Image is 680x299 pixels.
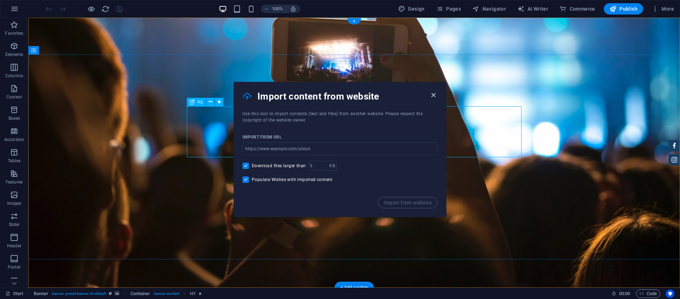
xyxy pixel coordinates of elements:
[5,52,23,57] p: Elements
[329,162,335,169] p: KB
[9,222,20,227] p: Slider
[5,30,23,36] p: Favorites
[652,5,674,12] span: More
[395,3,428,15] div: Design (Ctrl+Alt+Y)
[153,289,179,298] span: . banner-content
[517,5,548,12] span: AI Writer
[7,201,22,206] p: Images
[347,18,361,24] div: +
[308,161,329,171] input: 5
[5,73,23,79] p: Columns
[6,94,22,100] p: Content
[7,243,21,249] p: Header
[130,289,150,298] span: Click to select. Double-click to edit
[243,142,437,155] input: https://www.example.com/about
[199,292,202,295] i: Element contains an animation
[433,3,464,15] button: Pages (Ctrl+Alt+S)
[197,100,203,104] span: H1
[252,177,333,182] span: Populate Wishes with imported content
[609,5,637,12] span: Publish
[6,289,23,298] a: Click to cancel selection. Double-click to open Pages
[472,5,506,12] span: Navigator
[624,291,625,296] span: :
[290,6,296,12] i: On resize automatically adjust zoom level to fit chosen device.
[109,292,112,295] i: This element is a customizable preset
[398,5,425,12] span: Design
[34,289,49,298] span: Click to select. Double-click to edit
[619,289,630,298] span: 00 00
[436,5,461,12] span: Pages
[115,292,119,295] i: This element contains a background
[4,137,24,142] p: Accordion
[639,289,657,298] span: Code
[335,282,374,294] div: + Add section
[34,289,202,298] nav: breadcrumb
[8,158,21,164] p: Tables
[559,5,595,12] span: Commerce
[612,289,630,298] h6: Session time
[8,264,21,270] p: Footer
[272,5,283,13] h6: 100%
[252,163,306,169] span: Download files larger than
[190,289,196,298] span: Click to select. Double-click to edit
[243,111,423,123] span: Use this tool to import contents (text and files) from another website. Please respect the copyri...
[666,289,674,298] button: Usercentrics
[101,5,110,13] i: Reload page
[101,5,110,13] button: reload
[243,134,282,140] p: Import from URL
[51,289,106,298] span: . banner .preset-banner-v3-default
[9,115,20,121] p: Boxes
[257,91,429,102] h4: Import content from website
[6,179,23,185] p: Features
